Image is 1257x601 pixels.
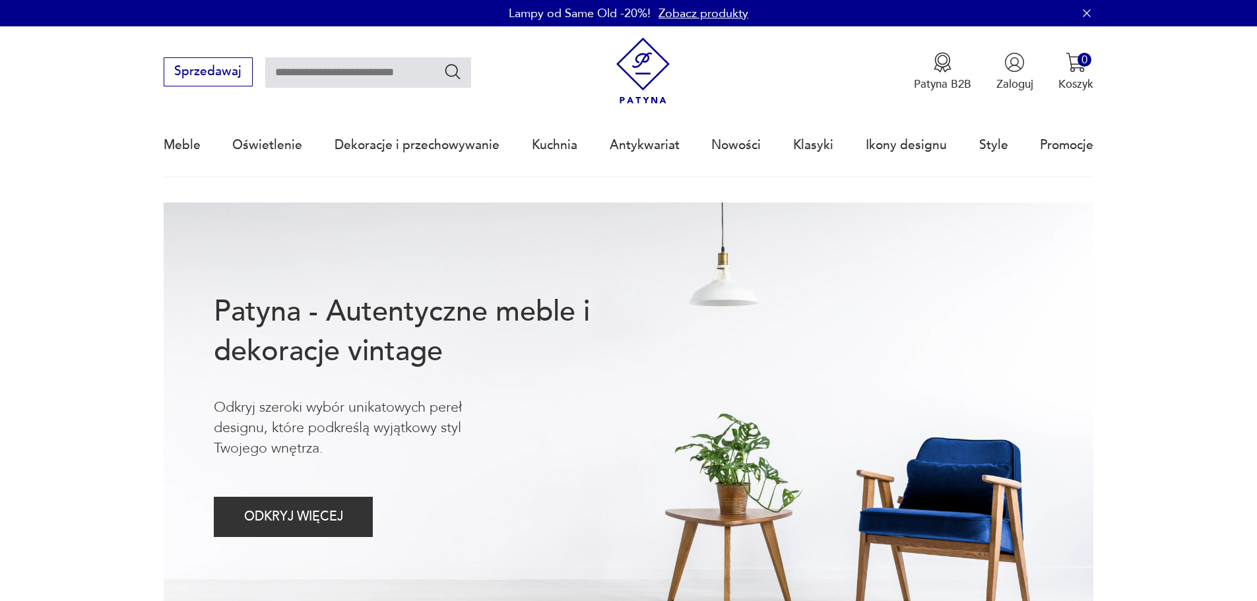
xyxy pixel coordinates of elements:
button: 0Koszyk [1058,52,1093,92]
p: Lampy od Same Old -20%! [509,5,651,22]
a: Zobacz produkty [659,5,748,22]
button: Szukaj [443,62,463,81]
button: Sprzedawaj [164,57,253,86]
a: Meble [164,115,201,175]
a: Kuchnia [532,115,577,175]
a: Sprzedawaj [164,67,253,78]
button: ODKRYJ WIĘCEJ [214,497,373,537]
a: Antykwariat [610,115,680,175]
a: Oświetlenie [232,115,302,175]
p: Odkryj szeroki wybór unikatowych pereł designu, które podkreślą wyjątkowy styl Twojego wnętrza. [214,397,515,459]
button: Patyna B2B [914,52,971,92]
a: Dekoracje i przechowywanie [335,115,500,175]
a: Style [979,115,1008,175]
a: Ikony designu [866,115,947,175]
div: 0 [1078,53,1091,67]
p: Koszyk [1058,77,1093,92]
h1: Patyna - Autentyczne meble i dekoracje vintage [214,292,641,371]
img: Ikona medalu [932,52,953,73]
img: Ikonka użytkownika [1004,52,1025,73]
img: Ikona koszyka [1066,52,1086,73]
a: Klasyki [793,115,833,175]
img: Patyna - sklep z meblami i dekoracjami vintage [610,38,676,104]
a: Nowości [711,115,761,175]
a: ODKRYJ WIĘCEJ [214,513,373,523]
button: Zaloguj [996,52,1033,92]
a: Promocje [1040,115,1093,175]
p: Patyna B2B [914,77,971,92]
a: Ikona medaluPatyna B2B [914,52,971,92]
p: Zaloguj [996,77,1033,92]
